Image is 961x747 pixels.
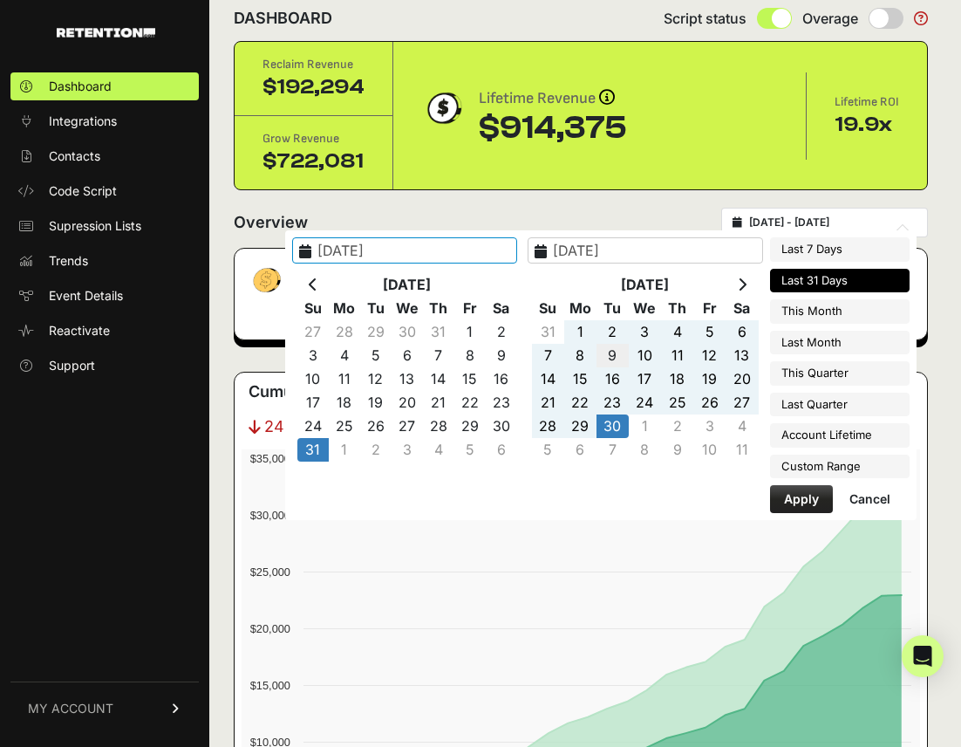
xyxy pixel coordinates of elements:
[392,297,423,320] th: We
[57,28,155,38] img: Retention.com
[49,287,123,305] span: Event Details
[726,391,758,415] td: 27
[726,438,758,462] td: 11
[726,367,758,391] td: 20
[10,682,199,735] a: MY ACCOUNT
[770,423,910,448] li: Account Lifetime
[10,142,199,170] a: Contacts
[360,320,392,344] td: 29
[329,297,360,320] th: Mo
[423,391,454,415] td: 21
[661,367,693,391] td: 18
[297,415,329,438] td: 24
[250,509,290,522] text: $30,000
[423,297,454,320] th: Th
[262,147,365,175] div: $722,081
[479,111,627,146] div: $914,375
[726,415,758,438] td: 4
[596,344,629,367] td: 9
[693,297,726,320] th: Fr
[661,344,693,367] td: 11
[770,393,910,417] li: Last Quarter
[10,317,199,345] a: Reactivate
[423,415,454,438] td: 28
[564,273,726,297] th: [DATE]
[629,344,661,367] td: 10
[392,391,423,415] td: 20
[297,438,329,462] td: 31
[629,367,661,391] td: 17
[564,415,596,438] td: 29
[10,107,199,135] a: Integrations
[596,367,629,391] td: 16
[532,320,564,344] td: 31
[564,320,596,344] td: 1
[835,485,904,513] button: Cancel
[49,182,117,200] span: Code Script
[423,367,454,391] td: 14
[835,93,899,111] div: Lifetime ROI
[629,415,661,438] td: 1
[10,352,199,380] a: Support
[486,320,517,344] td: 2
[770,455,910,479] li: Custom Range
[532,415,564,438] td: 28
[329,273,486,297] th: [DATE]
[10,282,199,310] a: Event Details
[234,6,332,31] h2: DASHBOARD
[629,438,661,462] td: 8
[596,297,629,320] th: Tu
[10,177,199,205] a: Code Script
[770,331,910,355] li: Last Month
[770,269,910,293] li: Last 31 Days
[629,320,661,344] td: 3
[770,299,910,324] li: This Month
[28,700,113,717] span: MY ACCOUNT
[262,73,365,101] div: $192,294
[392,367,423,391] td: 13
[10,72,199,100] a: Dashboard
[661,415,693,438] td: 2
[262,56,365,73] div: Reclaim Revenue
[360,344,392,367] td: 5
[486,438,517,462] td: 6
[49,357,95,374] span: Support
[693,367,726,391] td: 19
[297,367,329,391] td: 10
[532,297,564,320] th: Su
[329,367,360,391] td: 11
[329,344,360,367] td: 4
[532,367,564,391] td: 14
[49,78,112,95] span: Dashboard
[564,391,596,415] td: 22
[421,86,465,130] img: dollar-coin-05c43ed7efb7bc0c12610022525b4bbbb207c7efeef5aecc26f025e68dcafac9.png
[664,8,746,29] span: Script status
[392,415,423,438] td: 27
[234,210,308,235] h2: Overview
[454,297,486,320] th: Fr
[454,415,486,438] td: 29
[360,297,392,320] th: Tu
[661,297,693,320] th: Th
[693,438,726,462] td: 10
[329,438,360,462] td: 1
[49,322,110,339] span: Reactivate
[297,297,329,320] th: Su
[49,217,141,235] span: Supression Lists
[250,622,290,635] text: $20,000
[49,147,100,165] span: Contacts
[250,565,290,579] text: $25,000
[596,320,629,344] td: 2
[360,438,392,462] td: 2
[360,415,392,438] td: 26
[329,415,360,438] td: 25
[249,380,407,404] h3: Cumulative Revenue
[629,391,661,415] td: 24
[770,237,910,262] li: Last 7 Days
[392,344,423,367] td: 6
[423,438,454,462] td: 4
[297,320,329,344] td: 27
[596,415,629,438] td: 30
[454,344,486,367] td: 8
[329,320,360,344] td: 28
